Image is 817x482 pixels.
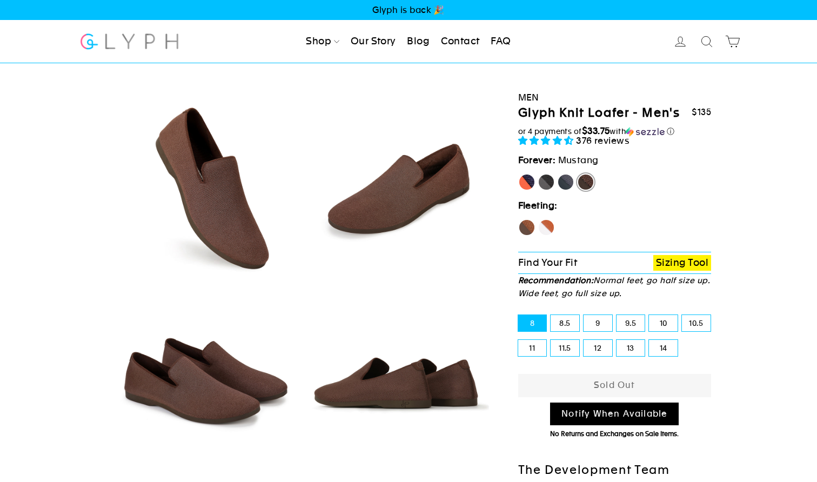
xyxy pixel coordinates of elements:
label: 11 [518,340,547,356]
label: Hawk [518,219,535,236]
strong: Forever: [518,155,556,165]
label: 10 [649,315,678,331]
a: Shop [302,30,344,53]
div: or 4 payments of with [518,126,712,137]
strong: Recommendation: [518,276,594,285]
div: Men [518,90,712,105]
span: No Returns and Exchanges on Sale Items. [550,430,679,438]
label: Panther [538,173,555,191]
a: Notify When Available [550,403,679,426]
label: 10.5 [682,315,711,331]
h1: Glyph Knit Loafer - Men's [518,105,680,121]
p: Normal feet, go half size up. Wide feet, go full size up. [518,274,712,300]
label: Mustang [577,173,594,191]
a: Our Story [346,30,400,53]
label: 8.5 [551,315,579,331]
label: Rhino [557,173,574,191]
span: Sold Out [594,380,635,390]
a: Sizing Tool [653,255,711,271]
span: 376 reviews [576,135,630,146]
span: 4.73 stars [518,135,577,146]
div: or 4 payments of$33.75withSezzle Click to learn more about Sezzle [518,126,712,137]
strong: Fleeting: [518,200,558,211]
img: Sezzle [626,127,665,137]
a: FAQ [486,30,515,53]
label: 9 [584,315,612,331]
label: 9.5 [617,315,645,331]
img: Mustang [111,95,295,279]
label: 12 [584,340,612,356]
a: Blog [403,30,434,53]
span: Mustang [558,155,599,165]
span: $33.75 [582,125,610,136]
button: Sold Out [518,374,712,397]
label: [PERSON_NAME] [518,173,535,191]
a: Contact [437,30,484,53]
span: Find Your Fit [518,257,578,268]
img: Mustang [305,95,489,279]
img: Mustang [111,289,295,473]
label: 11.5 [551,340,579,356]
label: 13 [617,340,645,356]
h2: The Development Team [518,463,712,478]
label: 8 [518,315,547,331]
label: Fox [538,219,555,236]
label: 14 [649,340,678,356]
span: $135 [692,107,711,117]
ul: Primary [302,30,515,53]
img: Mustang [305,289,489,473]
img: Glyph [79,27,180,56]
